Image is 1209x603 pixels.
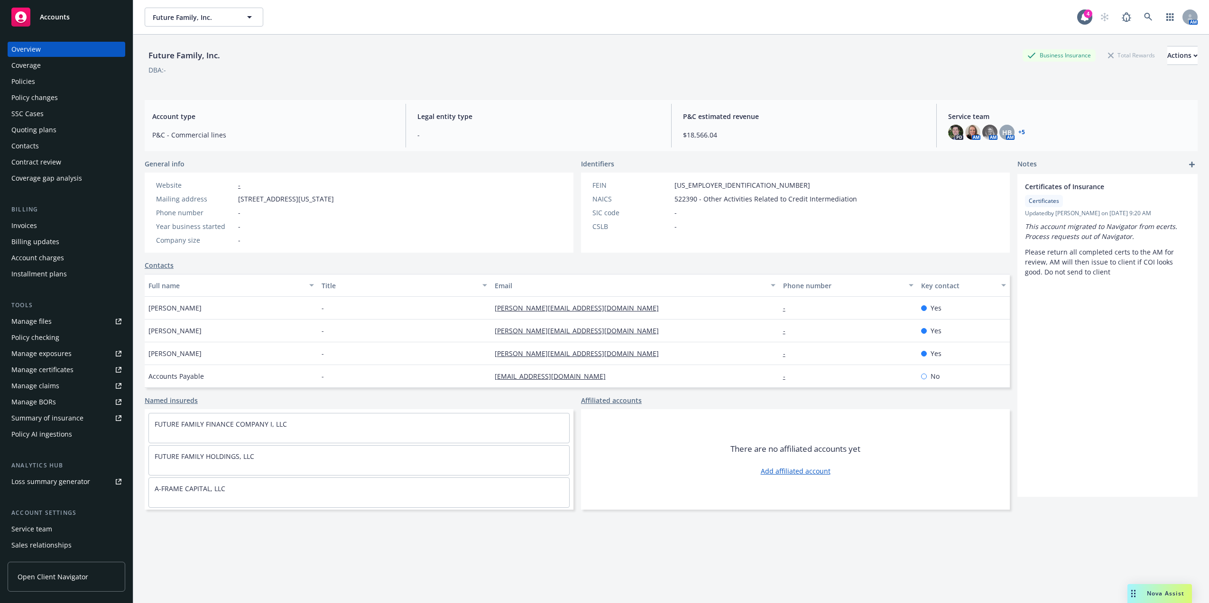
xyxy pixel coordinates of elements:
a: Account charges [8,250,125,265]
div: CSLB [592,221,671,231]
a: Contacts [145,260,174,270]
div: Quoting plans [11,122,56,137]
span: Notes [1017,159,1037,170]
span: Accounts Payable [148,371,204,381]
a: - [238,181,240,190]
span: Certificates [1029,197,1059,205]
div: Summary of insurance [11,411,83,426]
span: No [931,371,940,381]
span: Yes [931,326,941,336]
span: - [322,371,324,381]
div: Phone number [783,281,904,291]
button: Email [491,274,779,297]
a: Invoices [8,218,125,233]
span: Service team [948,111,1190,121]
span: - [238,208,240,218]
a: Billing updates [8,234,125,249]
div: Actions [1167,46,1198,64]
span: Identifiers [581,159,614,169]
p: Please return all completed certs to the AM for review, AM will then issue to client if COI looks... [1025,247,1190,277]
div: 4 [1084,9,1092,18]
span: Nova Assist [1147,589,1184,597]
a: Named insureds [145,395,198,405]
a: Policies [8,74,125,89]
span: Yes [931,303,941,313]
div: Key contact [921,281,996,291]
div: Contacts [11,138,39,154]
a: SSC Cases [8,106,125,121]
span: - [322,303,324,313]
div: NAICS [592,194,671,204]
a: Manage certificates [8,362,125,377]
button: Key contact [917,274,1010,297]
span: [PERSON_NAME] [148,303,202,313]
a: [PERSON_NAME][EMAIL_ADDRESS][DOMAIN_NAME] [495,349,666,358]
div: Overview [11,42,41,57]
a: Installment plans [8,266,125,282]
div: Future Family, Inc. [145,49,224,62]
div: Policy checking [11,330,59,345]
a: Policy checking [8,330,125,345]
span: HB [1002,128,1012,137]
div: Loss summary generator [11,474,90,489]
a: Accounts [8,4,125,30]
div: Company size [156,235,234,245]
a: Switch app [1161,8,1180,27]
span: $18,566.04 [683,130,925,140]
div: Manage certificates [11,362,74,377]
a: Service team [8,521,125,537]
a: Sales relationships [8,538,125,553]
span: General info [145,159,185,169]
div: Full name [148,281,304,291]
div: Coverage [11,58,41,73]
div: Billing [8,205,125,214]
span: [US_EMPLOYER_IDENTIFICATION_NUMBER] [674,180,810,190]
span: - [674,208,677,218]
div: Related accounts [11,554,66,569]
button: Full name [145,274,318,297]
a: Policy changes [8,90,125,105]
span: Legal entity type [417,111,659,121]
span: P&C estimated revenue [683,111,925,121]
button: Phone number [779,274,918,297]
a: [PERSON_NAME][EMAIL_ADDRESS][DOMAIN_NAME] [495,303,666,312]
a: Coverage [8,58,125,73]
span: - [674,221,677,231]
div: Contract review [11,155,61,170]
span: [STREET_ADDRESS][US_STATE] [238,194,334,204]
div: Installment plans [11,266,67,282]
div: DBA: - [148,65,166,75]
div: Manage BORs [11,394,56,410]
a: Manage exposures [8,346,125,361]
span: Future Family, Inc. [153,12,235,22]
div: Phone number [156,208,234,218]
div: Drag to move [1127,584,1139,603]
div: Email [495,281,765,291]
a: Affiliated accounts [581,395,642,405]
a: Manage files [8,314,125,329]
img: photo [965,125,980,140]
a: Loss summary generator [8,474,125,489]
div: Year business started [156,221,234,231]
span: - [322,326,324,336]
div: Account settings [8,508,125,518]
a: Start snowing [1095,8,1114,27]
em: This account migrated to Navigator from ecerts. Process requests out of Navigator. [1025,222,1179,241]
div: Manage files [11,314,52,329]
span: - [238,235,240,245]
span: Yes [931,348,941,358]
span: There are no affiliated accounts yet [730,443,860,455]
span: [PERSON_NAME] [148,348,202,358]
a: Quoting plans [8,122,125,137]
div: Policies [11,74,35,89]
div: Website [156,180,234,190]
div: Business Insurance [1023,49,1096,61]
a: Search [1139,8,1158,27]
a: Policy AI ingestions [8,427,125,442]
span: Updated by [PERSON_NAME] on [DATE] 9:20 AM [1025,209,1190,218]
a: Add affiliated account [761,466,831,476]
button: Nova Assist [1127,584,1192,603]
div: Service team [11,521,52,537]
a: Coverage gap analysis [8,171,125,186]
